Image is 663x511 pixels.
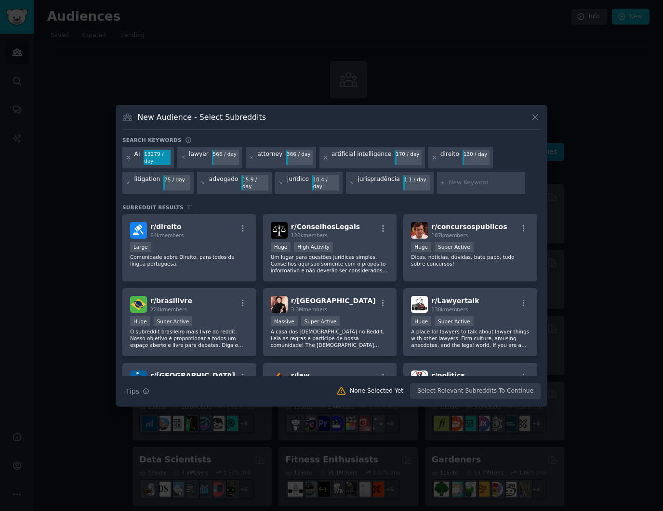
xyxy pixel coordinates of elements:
div: Super Active [435,242,474,252]
div: 75 / day [163,175,190,184]
div: 566 / day [212,150,239,159]
input: New Keyword [449,179,522,187]
div: Huge [130,316,150,326]
img: direito [130,222,147,239]
div: 130 / day [463,150,490,159]
div: 366 / day [286,150,313,159]
span: r/ brasilivre [150,297,192,305]
div: jurisprudência [358,175,399,191]
div: 10.4 / day [312,175,339,191]
div: Massive [271,316,298,326]
span: r/ concursospublicos [431,223,507,230]
span: 138k members [431,307,468,312]
div: 15.9 / day [241,175,268,191]
p: Comunidade sobre Direito, para todos de língua portuguesa. [130,254,249,267]
button: Tips [122,383,153,400]
h3: Search keywords [122,137,182,143]
div: litigation [134,175,160,191]
img: brasilivre [130,296,147,313]
img: brasil [271,296,288,313]
p: A place for lawyers to talk about lawyer things with other lawyers. Firm culture, amusing anecdot... [411,328,530,348]
div: jurídico [287,175,309,191]
span: Tips [126,386,139,396]
div: Super Active [154,316,193,326]
span: r/ [GEOGRAPHIC_DATA] [150,371,235,379]
div: Large [130,242,151,252]
img: concursospublicos [411,222,428,239]
div: 13279 / day [144,150,171,166]
div: Super Active [435,316,474,326]
img: portugal [130,370,147,387]
div: attorney [257,150,282,166]
span: 128k members [291,232,328,238]
div: Super Active [301,316,340,326]
p: A casa dos [DEMOGRAPHIC_DATA] no Reddit. Leia as regras e participe de nossa comunidade! The [DEM... [271,328,389,348]
div: Huge [411,242,431,252]
span: 224k members [150,307,187,312]
h3: New Audience - Select Subreddits [138,112,266,122]
div: AI [134,150,140,166]
img: Lawyertalk [411,296,428,313]
span: 64k members [150,232,184,238]
span: 71 [187,204,194,210]
span: r/ Lawyertalk [431,297,479,305]
div: Huge [271,242,291,252]
div: None Selected Yet [350,387,403,396]
div: direito [440,150,459,166]
div: Huge [411,316,431,326]
span: r/ ConselhosLegais [291,223,360,230]
div: lawyer [189,150,209,166]
p: Dicas, notícias, dúvidas, bate papo, tudo sobre concursos! [411,254,530,267]
div: 1.1 / day [403,175,430,184]
span: r/ law [291,371,310,379]
span: 187k members [431,232,468,238]
span: r/ direito [150,223,181,230]
div: artificial intelligence [331,150,391,166]
span: r/ [GEOGRAPHIC_DATA] [291,297,376,305]
p: O subreddit brasileiro mais livre do reddit. Nosso objetivo é proporcionar a todos um espaço aber... [130,328,249,348]
span: r/ politics [431,371,464,379]
span: 3.3M members [291,307,328,312]
p: Um lugar para questões jurídicas simples. Conselhos aqui são somente com o propósito informativo ... [271,254,389,274]
span: Subreddit Results [122,204,184,211]
img: law [271,370,288,387]
div: High Activity [294,242,333,252]
img: ConselhosLegais [271,222,288,239]
div: advogado [209,175,239,191]
img: politics [411,370,428,387]
div: 170 / day [395,150,422,159]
